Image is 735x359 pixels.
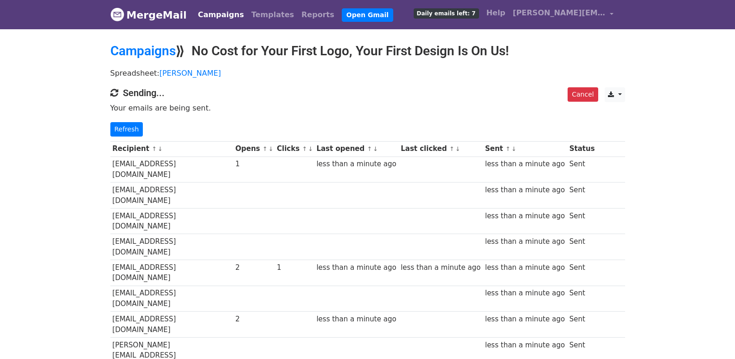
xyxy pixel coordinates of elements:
[367,145,372,152] a: ↑
[485,340,565,351] div: less than a minute ago
[485,288,565,299] div: less than a minute ago
[373,145,378,152] a: ↓
[110,43,625,59] h2: ⟫ No Cost for Your First Logo, Your First Design Is On Us!
[485,159,565,170] div: less than a minute ago
[277,262,312,273] div: 1
[455,145,460,152] a: ↓
[233,141,275,157] th: Opens
[110,87,625,98] h4: Sending...
[567,141,597,157] th: Status
[298,6,338,24] a: Reports
[152,145,157,152] a: ↑
[505,145,511,152] a: ↑
[414,8,479,19] span: Daily emails left: 7
[567,208,597,234] td: Sent
[110,68,625,78] p: Spreadsheet:
[316,159,396,170] div: less than a minute ago
[110,234,233,260] td: [EMAIL_ADDRESS][DOMAIN_NAME]
[483,141,567,157] th: Sent
[236,314,273,325] div: 2
[567,312,597,338] td: Sent
[410,4,483,22] a: Daily emails left: 7
[110,103,625,113] p: Your emails are being sent.
[398,141,483,157] th: Last clicked
[483,4,509,22] a: Help
[110,43,176,59] a: Campaigns
[342,8,393,22] a: Open Gmail
[236,262,273,273] div: 2
[262,145,268,152] a: ↑
[316,262,396,273] div: less than a minute ago
[268,145,274,152] a: ↓
[485,236,565,247] div: less than a minute ago
[449,145,454,152] a: ↑
[485,185,565,196] div: less than a minute ago
[158,145,163,152] a: ↓
[485,262,565,273] div: less than a minute ago
[567,183,597,209] td: Sent
[110,183,233,209] td: [EMAIL_ADDRESS][DOMAIN_NAME]
[110,7,124,21] img: MergeMail logo
[275,141,314,157] th: Clicks
[513,7,606,19] span: [PERSON_NAME][EMAIL_ADDRESS][DOMAIN_NAME]
[401,262,480,273] div: less than a minute ago
[236,159,273,170] div: 1
[567,286,597,312] td: Sent
[194,6,248,24] a: Campaigns
[485,211,565,222] div: less than a minute ago
[110,122,143,137] a: Refresh
[567,234,597,260] td: Sent
[110,141,233,157] th: Recipient
[160,69,221,78] a: [PERSON_NAME]
[314,141,399,157] th: Last opened
[110,260,233,286] td: [EMAIL_ADDRESS][DOMAIN_NAME]
[567,157,597,183] td: Sent
[110,286,233,312] td: [EMAIL_ADDRESS][DOMAIN_NAME]
[110,208,233,234] td: [EMAIL_ADDRESS][DOMAIN_NAME]
[509,4,618,26] a: [PERSON_NAME][EMAIL_ADDRESS][DOMAIN_NAME]
[248,6,298,24] a: Templates
[568,87,598,102] a: Cancel
[316,314,396,325] div: less than a minute ago
[308,145,313,152] a: ↓
[511,145,517,152] a: ↓
[110,312,233,338] td: [EMAIL_ADDRESS][DOMAIN_NAME]
[567,260,597,286] td: Sent
[110,5,187,25] a: MergeMail
[485,314,565,325] div: less than a minute ago
[302,145,307,152] a: ↑
[110,157,233,183] td: [EMAIL_ADDRESS][DOMAIN_NAME]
